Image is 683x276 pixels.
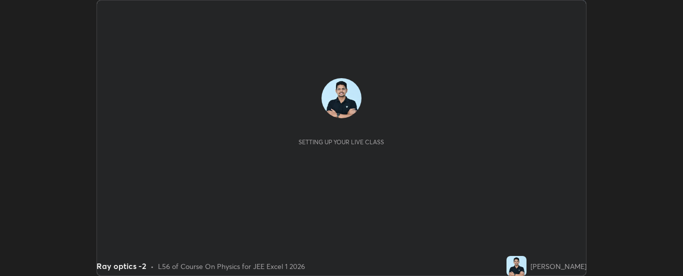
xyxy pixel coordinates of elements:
[530,261,586,271] div: [PERSON_NAME]
[150,261,154,271] div: •
[158,261,305,271] div: L56 of Course On Physics for JEE Excel 1 2026
[506,256,526,276] img: a8c2744b4dbf429fb825013d7c421360.jpg
[321,78,361,118] img: a8c2744b4dbf429fb825013d7c421360.jpg
[298,138,384,146] div: Setting up your live class
[96,260,146,272] div: Ray optics -2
